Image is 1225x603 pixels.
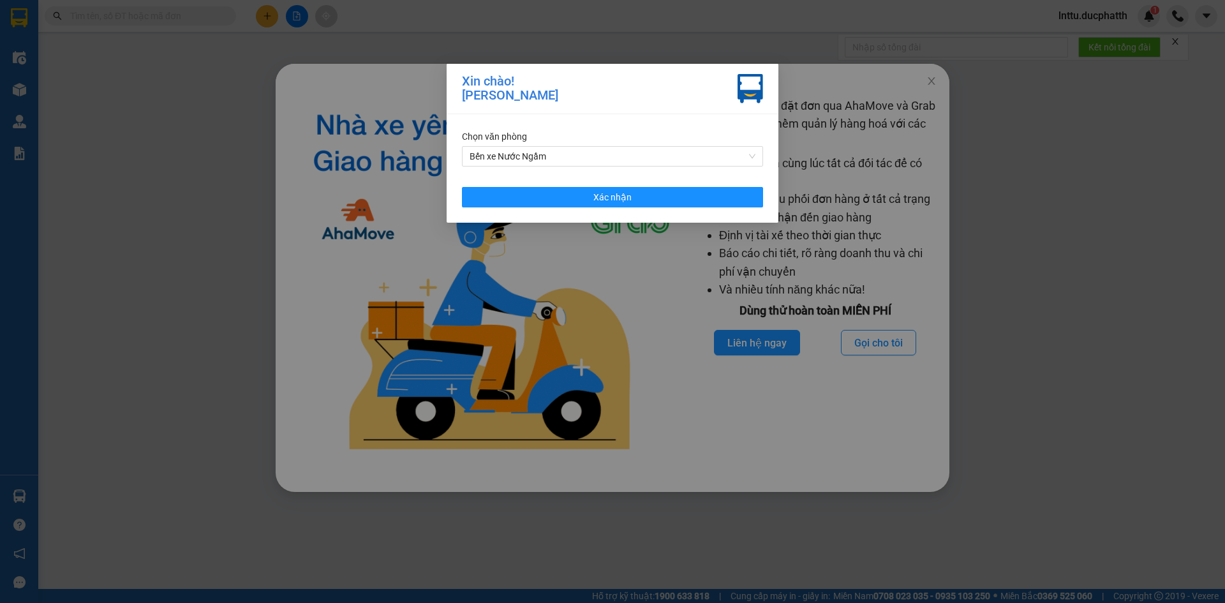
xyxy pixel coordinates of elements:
[738,74,763,103] img: vxr-icon
[470,147,755,166] span: Bến xe Nước Ngầm
[462,187,763,207] button: Xác nhận
[593,190,632,204] span: Xác nhận
[462,74,558,103] div: Xin chào! [PERSON_NAME]
[462,130,763,144] div: Chọn văn phòng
